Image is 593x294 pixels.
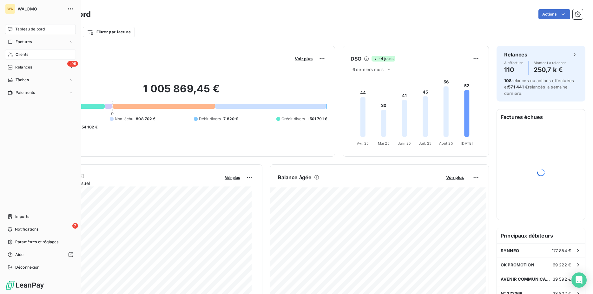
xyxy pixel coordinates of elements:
span: 108 [504,78,511,83]
span: Aide [15,252,24,258]
span: 6 derniers mois [353,67,384,72]
h6: Relances [504,51,527,58]
span: À effectuer [504,61,523,65]
h6: Balance âgée [278,173,312,181]
span: SYNNEO [501,248,519,253]
tspan: Mai 25 [378,141,390,146]
span: 39 592 € [553,277,571,282]
tspan: Avr. 25 [357,141,369,146]
span: 7 [72,223,78,229]
div: Open Intercom Messenger [571,272,587,288]
span: Voir plus [446,175,464,180]
span: 808 702 € [136,116,155,122]
h6: Factures échues [497,109,585,125]
tspan: Juin 25 [398,141,411,146]
span: AVENIR COMMUNICATION [501,277,553,282]
span: Imports [15,214,29,219]
button: Actions [538,9,570,19]
tspan: [DATE] [461,141,473,146]
span: relances ou actions effectuées et relancés la semaine dernière. [504,78,574,96]
span: Relances [15,64,32,70]
button: Voir plus [293,56,314,62]
h4: 250,7 k € [534,65,566,75]
div: WA [5,4,15,14]
span: Clients [16,52,28,57]
img: Logo LeanPay [5,280,44,290]
span: Voir plus [295,56,313,61]
span: Notifications [15,226,38,232]
span: -501 791 € [308,116,327,122]
a: Aide [5,250,76,260]
span: Paiements [16,90,35,95]
button: Voir plus [223,174,242,180]
span: Débit divers [199,116,221,122]
span: Paramètres et réglages [15,239,58,245]
span: 7 820 € [223,116,238,122]
span: Déconnexion [15,265,40,270]
span: 177 854 € [552,248,571,253]
button: Voir plus [444,174,466,180]
span: Chiffre d'affaires mensuel [36,180,221,186]
h6: Principaux débiteurs [497,228,585,243]
span: Tableau de bord [15,26,45,32]
span: 0 [111,111,114,116]
span: WALOMO [18,6,63,11]
span: +99 [67,61,78,67]
span: Montant à relancer [534,61,566,65]
span: Voir plus [225,175,240,180]
span: -54 102 € [80,124,98,130]
button: Filtrer par facture [83,27,135,37]
span: OK PROMOTION [501,262,534,267]
span: 69 222 € [553,262,571,267]
span: 571 441 € [508,84,528,89]
tspan: Juil. 25 [419,141,432,146]
tspan: Août 25 [439,141,453,146]
h6: DSO [351,55,361,62]
span: -4 jours [372,56,395,62]
span: Non-échu [115,116,133,122]
span: Crédit divers [281,116,305,122]
h2: 1 005 869,45 € [36,82,327,101]
span: Factures [16,39,32,45]
h4: 110 [504,65,523,75]
span: Tâches [16,77,29,83]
